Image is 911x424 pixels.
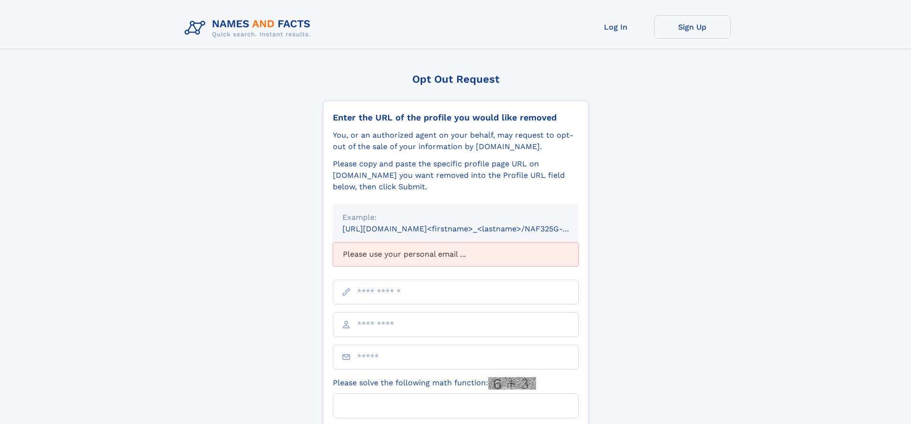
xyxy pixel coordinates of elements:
small: [URL][DOMAIN_NAME]<firstname>_<lastname>/NAF325G-xxxxxxxx [342,224,597,233]
div: Example: [342,212,569,223]
a: Log In [578,15,654,39]
div: Please copy and paste the specific profile page URL on [DOMAIN_NAME] you want removed into the Pr... [333,158,579,193]
a: Sign Up [654,15,731,39]
img: Logo Names and Facts [181,15,318,41]
div: Please use your personal email ... [333,242,579,266]
div: You, or an authorized agent on your behalf, may request to opt-out of the sale of your informatio... [333,130,579,152]
div: Opt Out Request [323,73,589,85]
div: Enter the URL of the profile you would like removed [333,112,579,123]
label: Please solve the following math function: [333,377,536,390]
